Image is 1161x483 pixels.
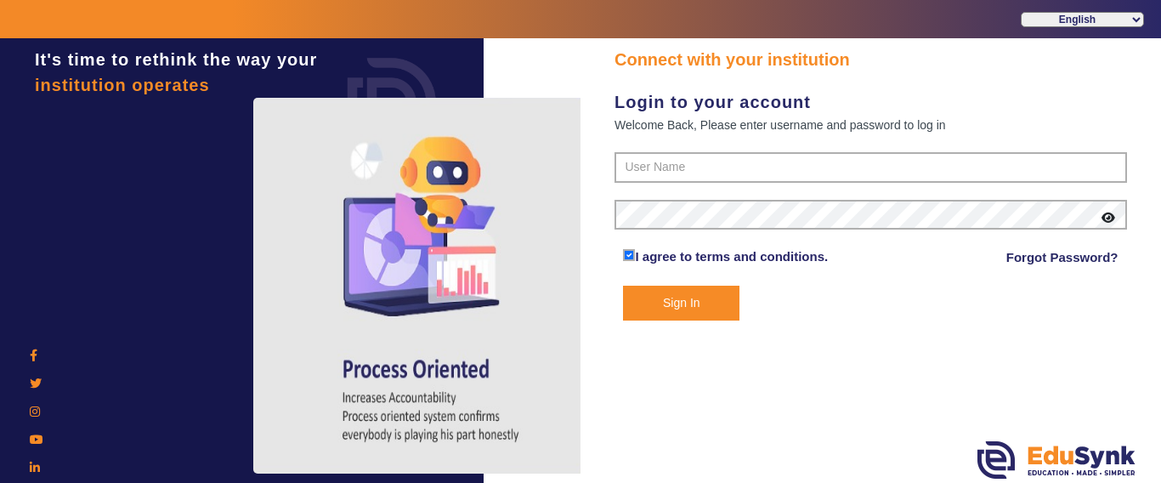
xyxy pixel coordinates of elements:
div: Connect with your institution [614,47,1127,72]
input: User Name [614,152,1127,183]
span: institution operates [35,76,210,94]
a: I agree to terms and conditions. [635,249,828,264]
img: login4.png [253,98,610,474]
img: edusynk.png [977,441,1136,479]
span: It's time to rethink the way your [35,50,317,69]
div: Login to your account [614,89,1127,115]
a: Forgot Password? [1006,247,1119,268]
img: login.png [328,38,456,166]
button: Sign In [623,286,739,321]
div: Welcome Back, Please enter username and password to log in [614,115,1127,135]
